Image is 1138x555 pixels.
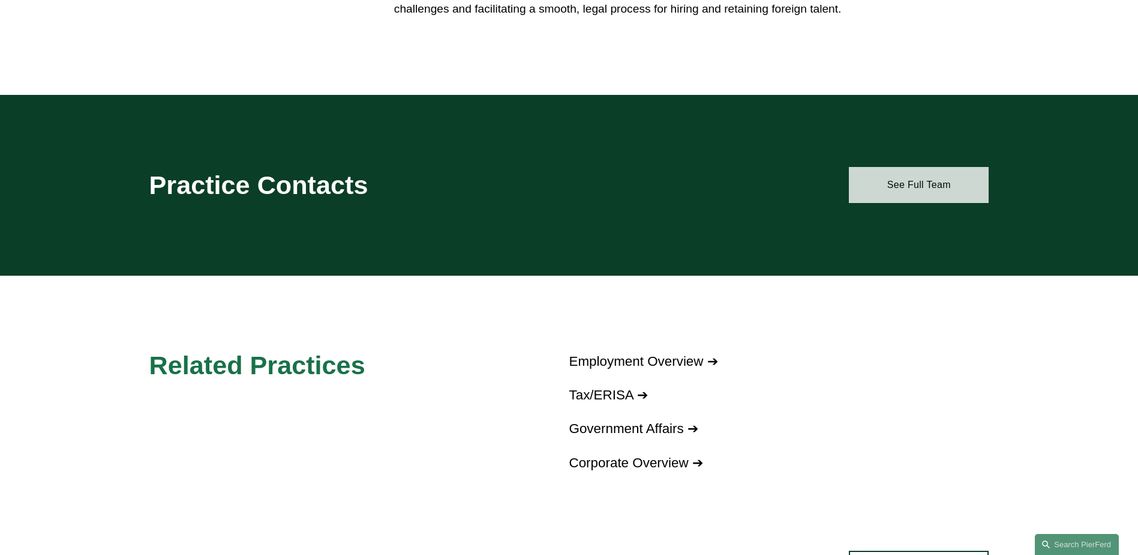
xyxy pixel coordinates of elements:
[569,387,648,402] a: Tax/ERISA ➔
[569,455,703,470] a: Corporate Overview ➔
[569,354,718,369] a: Employment Overview ➔
[569,421,698,436] a: Government Affairs ➔
[149,169,535,201] h2: Practice Contacts
[149,351,365,380] span: Related Practices
[849,167,989,203] a: See Full Team
[1035,534,1119,555] a: Search this site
